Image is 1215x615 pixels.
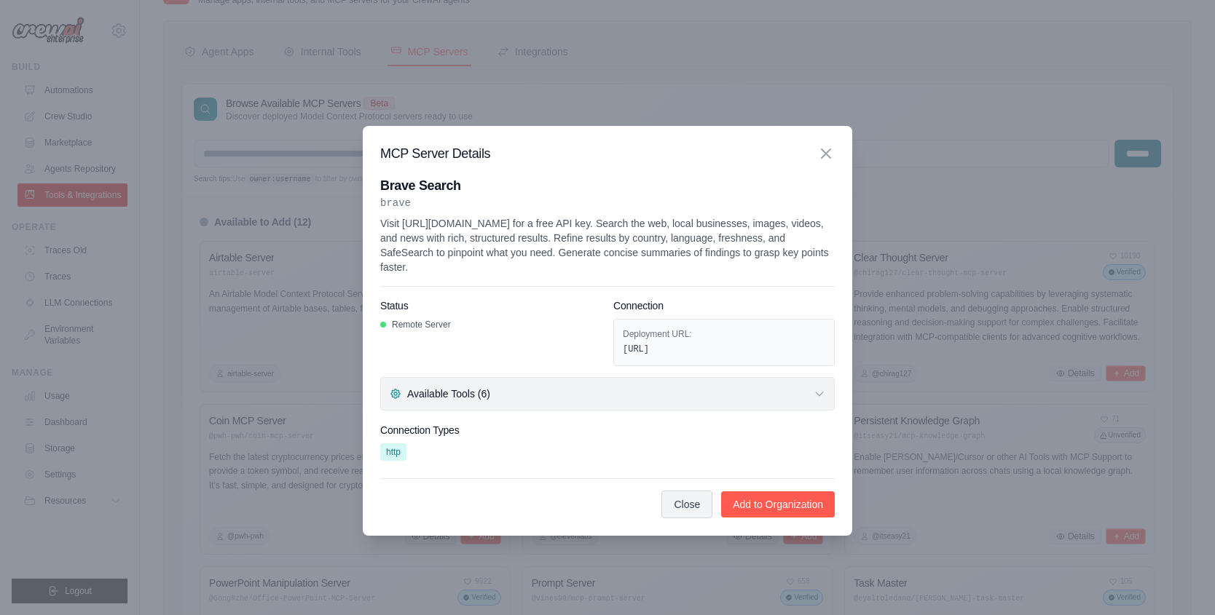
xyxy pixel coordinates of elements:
[392,319,451,330] span: Remote Server
[380,423,835,437] h4: Connection Types
[623,328,825,340] div: Deployment URL:
[380,196,835,210] p: brave
[623,343,825,357] div: [URL]
[380,216,835,274] p: Visit [URL][DOMAIN_NAME] for a free API key. Search the web, local businesses, images, videos, an...
[1142,545,1215,615] iframe: Chat Widget
[380,175,835,196] h3: Brave Search
[407,386,490,401] span: Available Tools (6)
[613,298,835,313] h4: Connection
[380,377,835,410] button: Available Tools (6)
[661,491,712,518] button: Close
[380,443,406,461] span: http
[380,298,602,313] h4: Status
[380,143,490,164] h3: MCP Server Details
[721,491,835,517] button: Add to Organization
